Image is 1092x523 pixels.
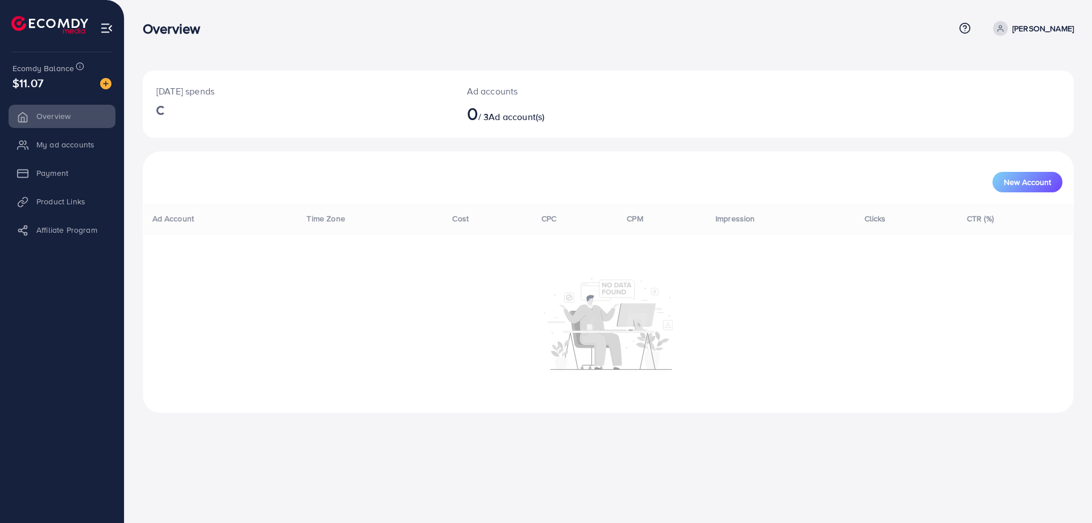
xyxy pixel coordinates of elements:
[467,100,478,126] span: 0
[13,63,74,74] span: Ecomdy Balance
[143,20,209,37] h3: Overview
[992,172,1062,192] button: New Account
[100,22,113,35] img: menu
[156,84,440,98] p: [DATE] spends
[1012,22,1074,35] p: [PERSON_NAME]
[489,110,544,123] span: Ad account(s)
[100,78,111,89] img: image
[467,84,672,98] p: Ad accounts
[1004,178,1051,186] span: New Account
[988,21,1074,36] a: [PERSON_NAME]
[13,75,43,91] span: $11.07
[11,16,88,34] img: logo
[467,102,672,124] h2: / 3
